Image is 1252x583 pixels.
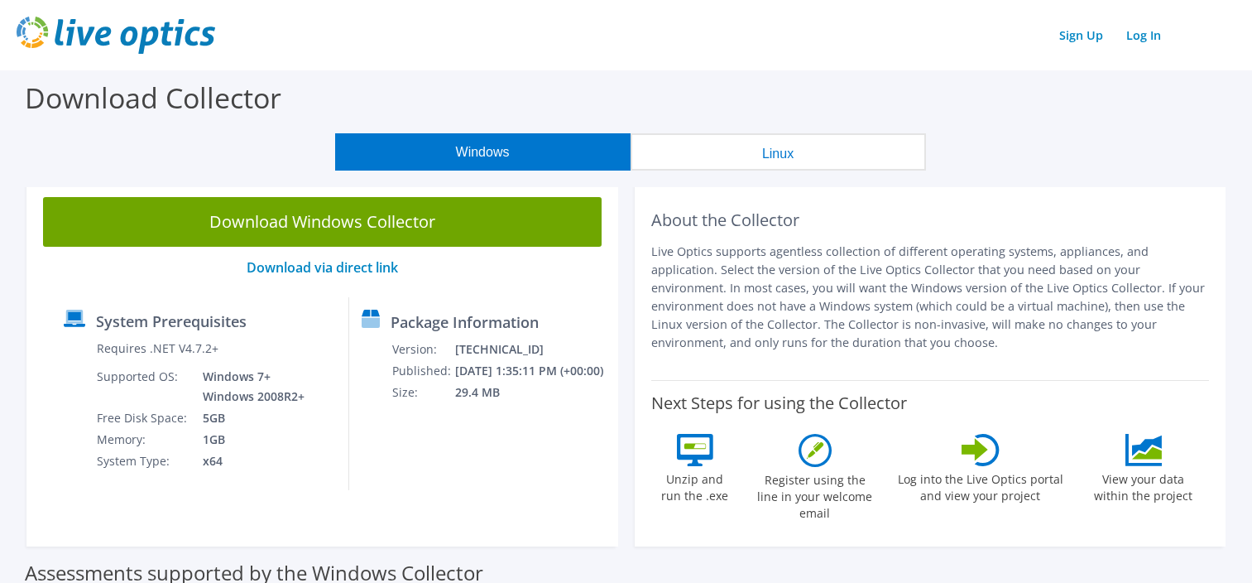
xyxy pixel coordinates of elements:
[190,407,308,429] td: 5GB
[1084,466,1203,504] label: View your data within the project
[97,340,218,357] label: Requires .NET V4.7.2+
[25,565,483,581] label: Assessments supported by the Windows Collector
[897,466,1064,504] label: Log into the Live Optics portal and view your project
[96,366,190,407] td: Supported OS:
[17,17,215,54] img: live_optics_svg.svg
[96,429,190,450] td: Memory:
[651,243,1210,352] p: Live Optics supports agentless collection of different operating systems, appliances, and applica...
[96,407,190,429] td: Free Disk Space:
[631,133,926,171] button: Linux
[391,314,539,330] label: Package Information
[96,313,247,330] label: System Prerequisites
[391,339,454,360] td: Version:
[391,360,454,382] td: Published:
[25,79,281,117] label: Download Collector
[753,467,877,522] label: Register using the line in your welcome email
[391,382,454,403] td: Size:
[651,393,907,413] label: Next Steps for using the Collector
[1118,23,1169,47] a: Log In
[454,339,611,360] td: [TECHNICAL_ID]
[190,366,308,407] td: Windows 7+ Windows 2008R2+
[335,133,631,171] button: Windows
[657,466,733,504] label: Unzip and run the .exe
[96,450,190,472] td: System Type:
[190,450,308,472] td: x64
[1051,23,1111,47] a: Sign Up
[43,197,602,247] a: Download Windows Collector
[247,258,398,277] a: Download via direct link
[651,210,1210,230] h2: About the Collector
[190,429,308,450] td: 1GB
[454,382,611,403] td: 29.4 MB
[454,360,611,382] td: [DATE] 1:35:11 PM (+00:00)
